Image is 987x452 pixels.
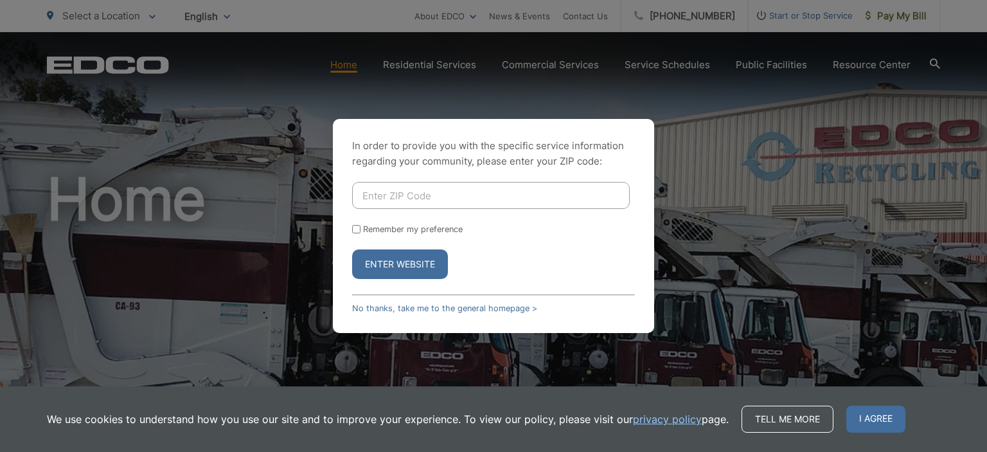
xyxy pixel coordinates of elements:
input: Enter ZIP Code [352,182,630,209]
p: We use cookies to understand how you use our site and to improve your experience. To view our pol... [47,411,729,427]
a: No thanks, take me to the general homepage > [352,303,537,313]
button: Enter Website [352,249,448,279]
p: In order to provide you with the specific service information regarding your community, please en... [352,138,635,169]
label: Remember my preference [363,224,463,234]
span: I agree [846,406,905,433]
a: privacy policy [633,411,702,427]
a: Tell me more [742,406,833,433]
